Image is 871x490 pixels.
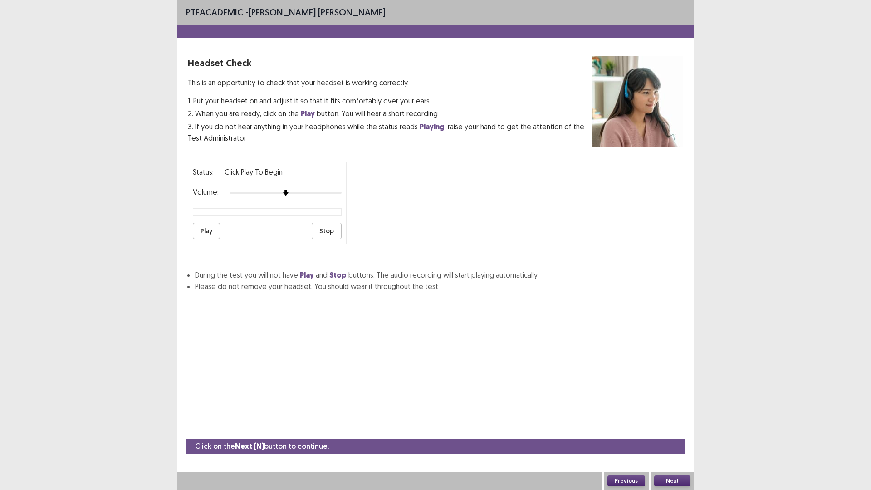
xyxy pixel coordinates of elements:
[225,167,283,177] p: Click Play to Begin
[188,121,592,143] p: 3. If you do not hear anything in your headphones while the status reads , raise your hand to get...
[186,5,385,19] p: - [PERSON_NAME] [PERSON_NAME]
[195,281,683,292] li: Please do not remove your headset. You should wear it throughout the test
[592,56,683,147] img: headset test
[300,270,314,280] strong: Play
[235,441,264,451] strong: Next (N)
[329,270,347,280] strong: Stop
[195,269,683,281] li: During the test you will not have and buttons. The audio recording will start playing automatically
[188,56,592,70] p: Headset Check
[420,122,445,132] strong: Playing
[188,108,592,119] p: 2. When you are ready, click on the button. You will hear a short recording
[283,190,289,196] img: arrow-thumb
[195,441,329,452] p: Click on the button to continue.
[188,77,592,88] p: This is an opportunity to check that your headset is working correctly.
[186,6,243,18] span: PTE academic
[312,223,342,239] button: Stop
[607,475,645,486] button: Previous
[193,223,220,239] button: Play
[188,95,592,106] p: 1. Put your headset on and adjust it so that it fits comfortably over your ears
[193,167,214,177] p: Status:
[654,475,690,486] button: Next
[301,109,315,118] strong: Play
[193,186,219,197] p: Volume:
